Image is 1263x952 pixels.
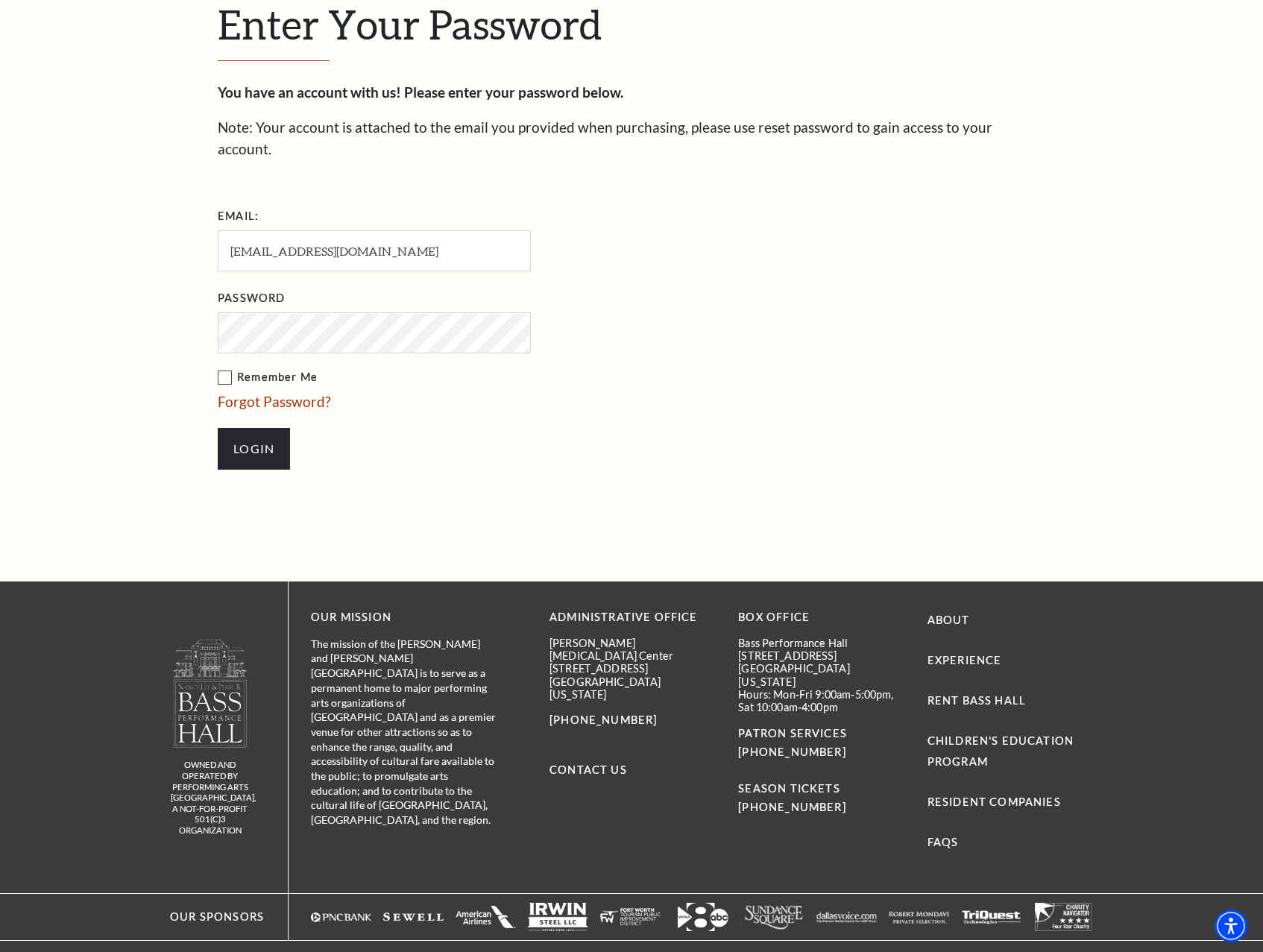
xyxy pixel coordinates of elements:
p: [PHONE_NUMBER] [549,711,716,730]
p: Bass Performance Hall [738,637,904,649]
img: Logo of PNC Bank in white text with a triangular symbol. [311,903,371,931]
img: The image is completely blank or white. [383,903,444,931]
a: The image features a simple white background with text that appears to be a logo or brand name. -... [816,903,877,931]
img: The image is completely blank or white. [961,903,1021,931]
a: Forgot Password? [218,393,331,410]
a: Rent Bass Hall [927,694,1026,707]
p: [STREET_ADDRESS] [738,649,904,662]
a: Contact Us [549,763,627,776]
img: Logo of Irwin Steel LLC, featuring the company name in bold letters with a simple design. [528,903,588,931]
a: Logo featuring the number "8" with an arrow and "abc" in a modern design. - open in a new tab [673,903,733,931]
img: Logo of Sundance Square, featuring stylized text in white. [744,903,804,931]
strong: You have an account with us! [218,83,401,101]
label: Email: [218,207,259,226]
a: Logo of Irwin Steel LLC, featuring the company name in bold letters with a simple design. - open ... [528,903,588,931]
strong: Please enter your password below. [404,83,623,101]
a: Children's Education Program [927,734,1074,769]
input: Required [218,230,531,271]
p: PATRON SERVICES [PHONE_NUMBER] [738,725,904,762]
p: BOX OFFICE [738,608,904,627]
label: Password [218,289,285,308]
img: owned and operated by Performing Arts Fort Worth, A NOT-FOR-PROFIT 501(C)3 ORGANIZATION [172,638,248,748]
img: The image is completely blank or white. [600,903,661,931]
img: Logo featuring the number "8" with an arrow and "abc" in a modern design. [673,903,733,931]
input: Submit button [218,428,290,470]
p: [GEOGRAPHIC_DATA][US_STATE] [549,675,716,702]
a: Logo of Sundance Square, featuring stylized text in white. - open in a new tab [744,903,804,931]
div: Accessibility Menu [1215,910,1247,942]
a: The image is completely blank or white. - open in a new tab [1033,903,1094,931]
a: FAQs [927,836,959,848]
p: Our Sponsors [156,908,264,927]
p: [GEOGRAPHIC_DATA][US_STATE] [738,662,904,688]
a: The image is completely blank or white. - open in a new tab [889,903,949,931]
a: About [927,614,970,626]
a: The image is completely blank or white. - open in a new tab [456,903,516,931]
p: OUR MISSION [311,608,497,627]
a: The image is completely blank or white. - open in a new tab [383,903,444,931]
p: Hours: Mon-Fri 9:00am-5:00pm, Sat 10:00am-4:00pm [738,688,904,714]
label: Remember Me [218,368,680,387]
p: The mission of the [PERSON_NAME] and [PERSON_NAME][GEOGRAPHIC_DATA] is to serve as a permanent ho... [311,637,497,828]
p: Note: Your account is attached to the email you provided when purchasing, please use reset passwo... [218,117,1045,160]
a: Logo of PNC Bank in white text with a triangular symbol. - open in a new tab - target website may... [311,903,371,931]
a: Resident Companies [927,795,1061,808]
a: Experience [927,654,1002,666]
img: The image is completely blank or white. [1033,903,1094,931]
p: SEASON TICKETS [PHONE_NUMBER] [738,761,904,817]
img: The image is completely blank or white. [456,903,516,931]
p: [STREET_ADDRESS] [549,662,716,675]
a: The image is completely blank or white. - open in a new tab [961,903,1021,931]
p: [PERSON_NAME][MEDICAL_DATA] Center [549,637,716,663]
p: Administrative Office [549,608,716,627]
img: The image features a simple white background with text that appears to be a logo or brand name. [816,903,877,931]
img: The image is completely blank or white. [889,903,949,931]
p: owned and operated by Performing Arts [GEOGRAPHIC_DATA], A NOT-FOR-PROFIT 501(C)3 ORGANIZATION [171,760,249,836]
